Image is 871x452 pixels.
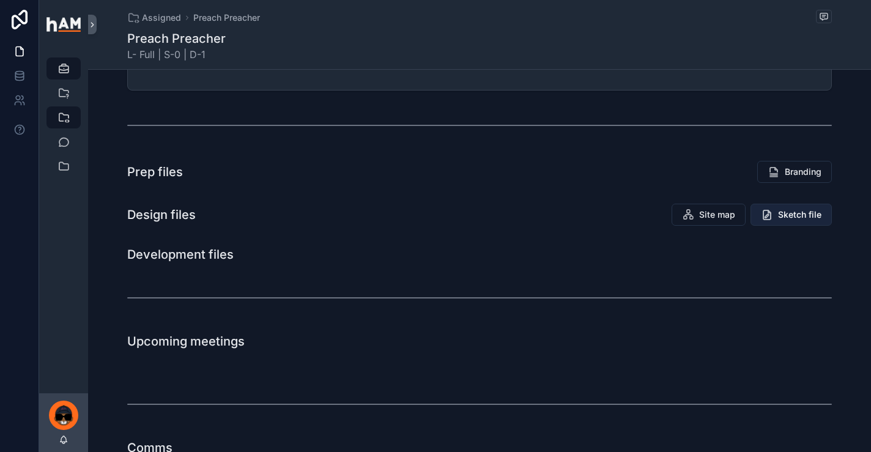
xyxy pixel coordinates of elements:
h1: Design files [127,206,196,223]
span: Site map [699,209,735,221]
button: Site map [672,204,746,226]
button: Branding [757,161,832,183]
h1: Development files [127,246,234,263]
span: Sketch file [778,209,821,221]
span: Branding [785,166,821,178]
div: scrollable content [39,49,88,193]
button: Sketch file [751,204,832,226]
h1: Preach Preacher [127,30,226,47]
span: Assigned [142,12,181,24]
h1: Prep files [127,163,183,180]
img: App logo [46,17,81,32]
span: L- Full | S-0 | D-1 [127,47,226,62]
a: Assigned [127,12,181,24]
h1: Upcoming meetings [127,333,245,350]
a: Preach Preacher [193,12,260,24]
